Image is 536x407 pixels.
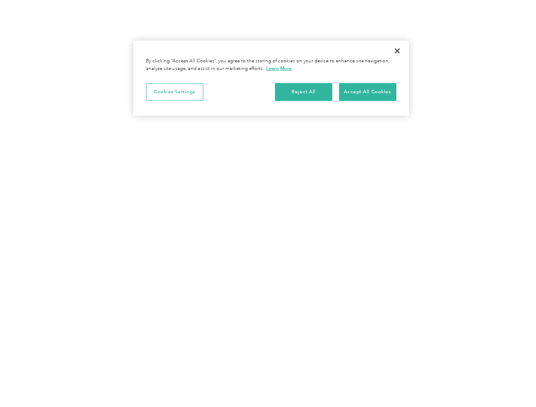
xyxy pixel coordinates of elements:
a: More information about your privacy, opens in a new tab [266,65,292,71]
div: Cookie banner [133,41,409,116]
div: By clicking “Accept All Cookies”, you agree to the storing of cookies on your device to enhance s... [146,58,396,72]
button: Reject All [275,83,332,101]
button: Cookies Settings [146,83,203,101]
button: Close [388,42,407,60]
button: Accept All Cookies [339,83,396,101]
div: Privacy [133,41,409,116]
